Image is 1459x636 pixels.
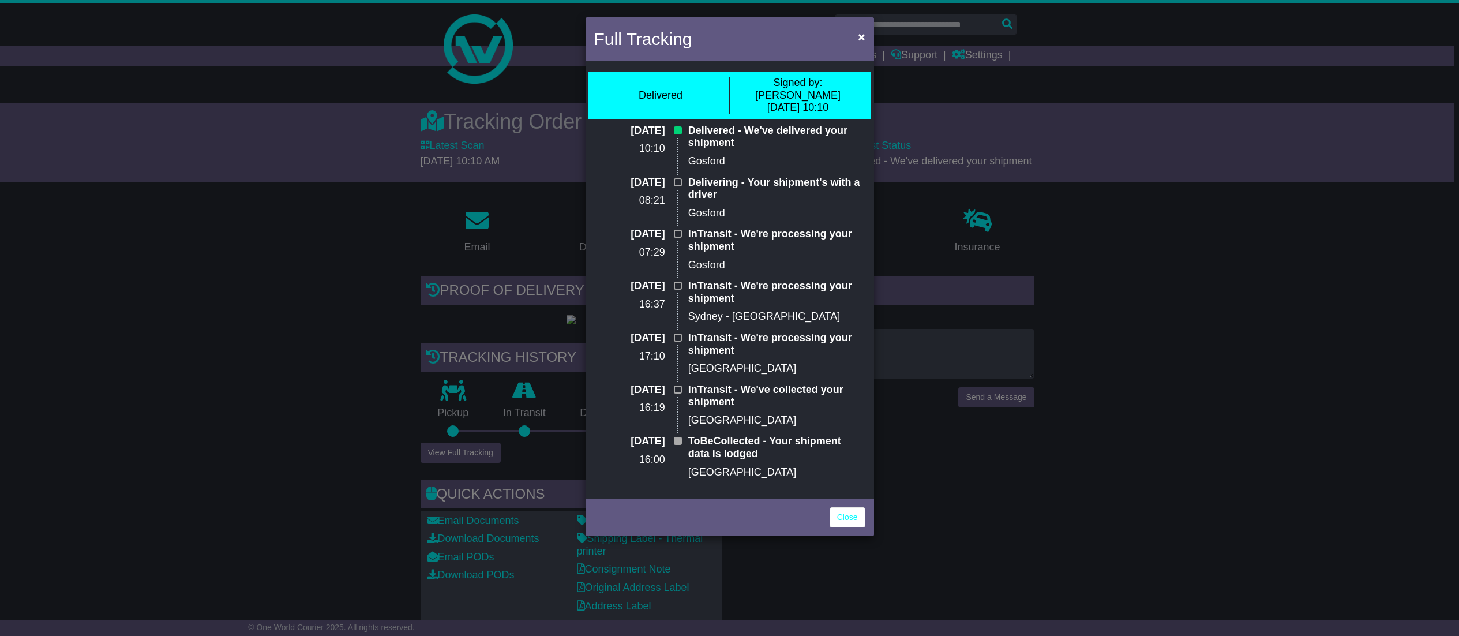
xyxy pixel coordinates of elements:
[639,89,682,102] div: Delivered
[594,350,665,363] p: 17:10
[594,280,665,293] p: [DATE]
[852,25,871,48] button: Close
[594,298,665,311] p: 16:37
[688,259,865,272] p: Gosford
[688,435,865,460] p: ToBeCollected - Your shipment data is lodged
[688,155,865,168] p: Gosford
[773,77,822,88] span: Signed by:
[688,466,865,479] p: [GEOGRAPHIC_DATA]
[688,228,865,253] p: InTransit - We're processing your shipment
[594,125,665,137] p: [DATE]
[688,384,865,409] p: InTransit - We've collected your shipment
[736,77,861,114] div: [PERSON_NAME] [DATE] 10:10
[688,280,865,305] p: InTransit - We're processing your shipment
[594,332,665,345] p: [DATE]
[688,177,865,201] p: Delivering - Your shipment's with a driver
[688,310,865,323] p: Sydney - [GEOGRAPHIC_DATA]
[594,228,665,241] p: [DATE]
[594,454,665,466] p: 16:00
[688,125,865,149] p: Delivered - We've delivered your shipment
[688,332,865,357] p: InTransit - We're processing your shipment
[594,143,665,155] p: 10:10
[688,362,865,375] p: [GEOGRAPHIC_DATA]
[594,246,665,259] p: 07:29
[594,402,665,414] p: 16:19
[830,507,865,527] a: Close
[594,435,665,448] p: [DATE]
[594,26,692,52] h4: Full Tracking
[594,384,665,396] p: [DATE]
[688,414,865,427] p: [GEOGRAPHIC_DATA]
[594,177,665,189] p: [DATE]
[858,30,865,43] span: ×
[688,207,865,220] p: Gosford
[594,194,665,207] p: 08:21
